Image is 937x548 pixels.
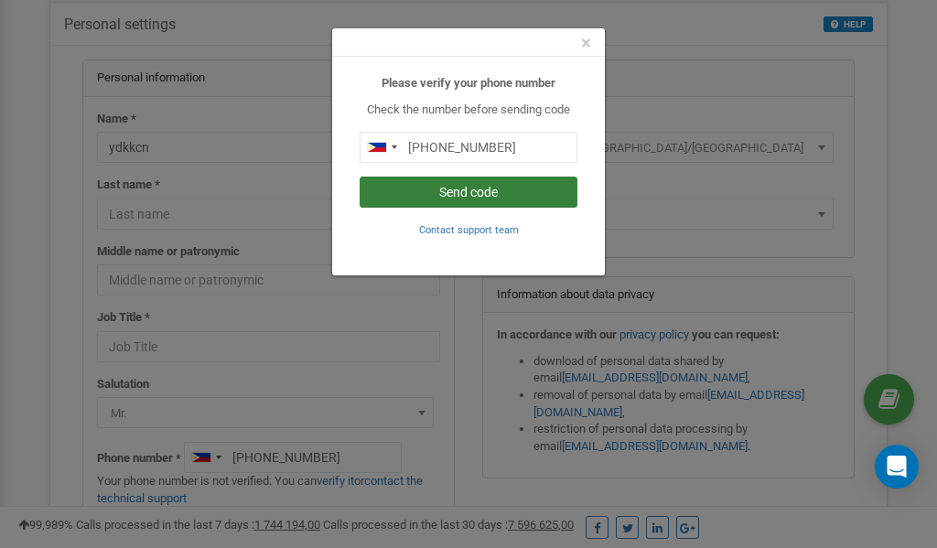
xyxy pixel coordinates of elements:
[361,133,403,162] div: Telephone country code
[875,445,919,489] div: Open Intercom Messenger
[360,132,577,163] input: 0905 123 4567
[382,76,555,90] b: Please verify your phone number
[419,222,519,236] a: Contact support team
[581,34,591,53] button: Close
[419,224,519,236] small: Contact support team
[360,102,577,119] p: Check the number before sending code
[360,177,577,208] button: Send code
[581,32,591,54] span: ×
